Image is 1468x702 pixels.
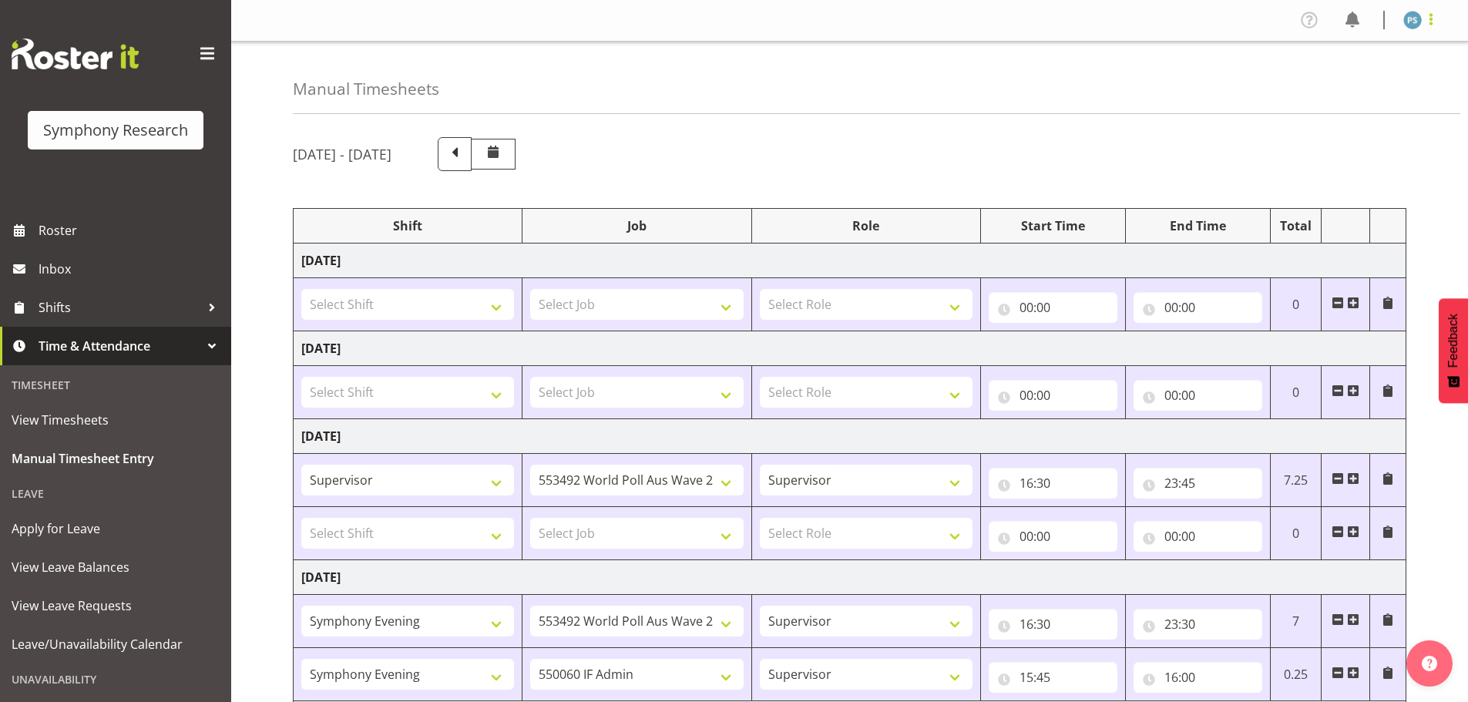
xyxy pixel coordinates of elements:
input: Click to select... [1134,292,1262,323]
td: 7 [1270,595,1322,648]
input: Click to select... [989,521,1117,552]
span: Roster [39,219,223,242]
span: Apply for Leave [12,517,220,540]
div: Role [760,217,973,235]
td: 0 [1270,366,1322,419]
img: help-xxl-2.png [1422,656,1437,671]
td: 0 [1270,507,1322,560]
span: Inbox [39,257,223,280]
a: Leave/Unavailability Calendar [4,625,227,663]
div: Start Time [989,217,1117,235]
input: Click to select... [1134,380,1262,411]
span: View Timesheets [12,408,220,432]
input: Click to select... [1134,468,1262,499]
input: Click to select... [989,380,1117,411]
input: Click to select... [1134,521,1262,552]
div: Unavailability [4,663,227,695]
span: Time & Attendance [39,334,200,358]
td: 7.25 [1270,454,1322,507]
td: 0 [1270,278,1322,331]
span: Leave/Unavailability Calendar [12,633,220,656]
span: View Leave Requests [12,594,220,617]
input: Click to select... [989,662,1117,693]
input: Click to select... [1134,609,1262,640]
span: Manual Timesheet Entry [12,447,220,470]
input: Click to select... [989,609,1117,640]
span: Shifts [39,296,200,319]
img: paul-s-stoneham1982.jpg [1403,11,1422,29]
button: Feedback - Show survey [1439,298,1468,403]
input: Click to select... [1134,662,1262,693]
td: 0.25 [1270,648,1322,701]
div: Shift [301,217,514,235]
a: Manual Timesheet Entry [4,439,227,478]
a: View Timesheets [4,401,227,439]
td: [DATE] [294,560,1406,595]
div: End Time [1134,217,1262,235]
span: Feedback [1446,314,1460,368]
td: [DATE] [294,331,1406,366]
div: Timesheet [4,369,227,401]
h4: Manual Timesheets [293,80,439,98]
input: Click to select... [989,292,1117,323]
div: Symphony Research [43,119,188,142]
td: [DATE] [294,244,1406,278]
input: Click to select... [989,468,1117,499]
h5: [DATE] - [DATE] [293,146,391,163]
td: [DATE] [294,419,1406,454]
div: Leave [4,478,227,509]
a: View Leave Balances [4,548,227,586]
div: Job [530,217,743,235]
a: Apply for Leave [4,509,227,548]
a: View Leave Requests [4,586,227,625]
img: Rosterit website logo [12,39,139,69]
div: Total [1278,217,1314,235]
span: View Leave Balances [12,556,220,579]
